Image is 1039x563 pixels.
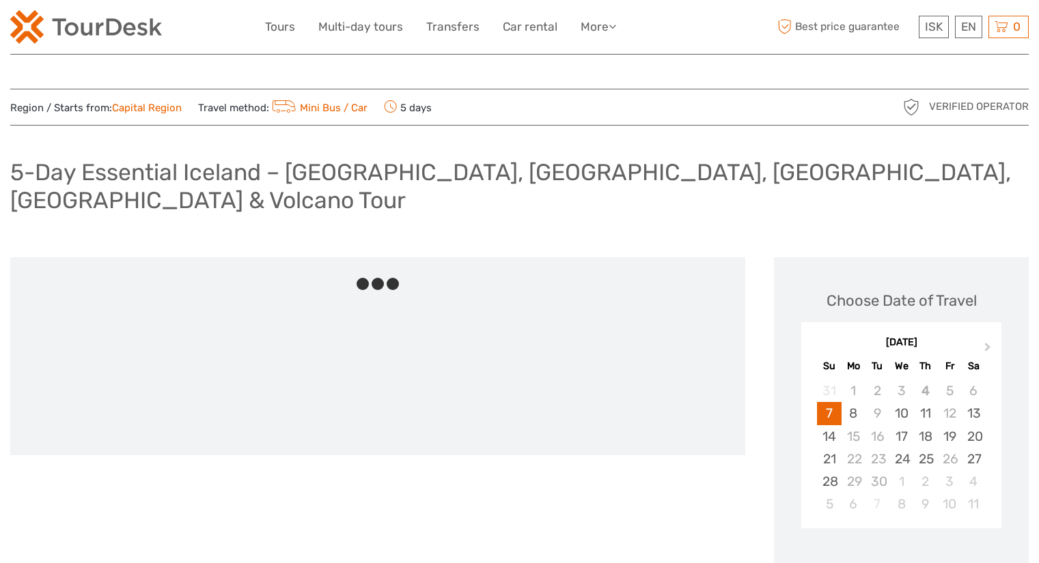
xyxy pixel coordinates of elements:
[937,470,961,493] div: Choose Friday, October 3rd, 2025
[937,379,961,402] div: Not available Friday, September 5th, 2025
[10,10,162,44] img: 120-15d4194f-c635-41b9-a512-a3cb382bfb57_logo_small.png
[889,470,913,493] div: Choose Wednesday, October 1st, 2025
[978,339,1000,361] button: Next Month
[865,493,889,515] div: Not available Tuesday, October 7th, 2025
[865,379,889,402] div: Not available Tuesday, September 2nd, 2025
[503,17,557,37] a: Car rental
[962,402,986,424] div: Choose Saturday, September 13th, 2025
[817,470,841,493] div: Choose Sunday, September 28th, 2025
[913,470,937,493] div: Choose Thursday, October 2nd, 2025
[937,493,961,515] div: Choose Friday, October 10th, 2025
[913,357,937,375] div: Th
[865,402,889,424] div: Not available Tuesday, September 9th, 2025
[962,493,986,515] div: Choose Saturday, October 11th, 2025
[865,448,889,470] div: Not available Tuesday, September 23rd, 2025
[817,402,841,424] div: Choose Sunday, September 7th, 2025
[937,357,961,375] div: Fr
[913,425,937,448] div: Choose Thursday, September 18th, 2025
[937,448,961,470] div: Not available Friday, September 26th, 2025
[913,448,937,470] div: Choose Thursday, September 25th, 2025
[962,379,986,402] div: Not available Saturday, September 6th, 2025
[889,448,913,470] div: Choose Wednesday, September 24th, 2025
[806,379,997,515] div: month 2025-09
[913,493,937,515] div: Choose Thursday, October 9th, 2025
[865,425,889,448] div: Not available Tuesday, September 16th, 2025
[937,425,961,448] div: Choose Friday, September 19th, 2025
[112,102,182,114] a: Capital Region
[817,425,841,448] div: Choose Sunday, September 14th, 2025
[817,448,841,470] div: Choose Sunday, September 21st, 2025
[842,357,865,375] div: Mo
[842,379,865,402] div: Not available Monday, September 1st, 2025
[265,17,295,37] a: Tours
[384,98,432,117] span: 5 days
[198,98,368,117] span: Travel method:
[817,357,841,375] div: Su
[842,493,865,515] div: Choose Monday, October 6th, 2025
[962,448,986,470] div: Choose Saturday, September 27th, 2025
[929,100,1029,114] span: Verified Operator
[269,102,368,114] a: Mini Bus / Car
[10,101,182,115] span: Region / Starts from:
[889,357,913,375] div: We
[801,336,1001,350] div: [DATE]
[889,402,913,424] div: Choose Wednesday, September 10th, 2025
[889,493,913,515] div: Choose Wednesday, October 8th, 2025
[1011,20,1023,33] span: 0
[962,470,986,493] div: Choose Saturday, October 4th, 2025
[581,17,616,37] a: More
[937,402,961,424] div: Not available Friday, September 12th, 2025
[774,16,915,38] span: Best price guarantee
[865,470,889,493] div: Not available Tuesday, September 30th, 2025
[889,425,913,448] div: Choose Wednesday, September 17th, 2025
[889,379,913,402] div: Not available Wednesday, September 3rd, 2025
[318,17,403,37] a: Multi-day tours
[817,379,841,402] div: Not available Sunday, August 31st, 2025
[827,290,977,311] div: Choose Date of Travel
[842,402,865,424] div: Choose Monday, September 8th, 2025
[955,16,982,38] div: EN
[10,158,1029,214] h1: 5-Day Essential Iceland – [GEOGRAPHIC_DATA], [GEOGRAPHIC_DATA], [GEOGRAPHIC_DATA], [GEOGRAPHIC_DA...
[842,470,865,493] div: Not available Monday, September 29th, 2025
[900,96,922,118] img: verified_operator_grey_128.png
[817,493,841,515] div: Choose Sunday, October 5th, 2025
[913,379,937,402] div: Not available Thursday, September 4th, 2025
[842,425,865,448] div: Not available Monday, September 15th, 2025
[962,425,986,448] div: Choose Saturday, September 20th, 2025
[925,20,943,33] span: ISK
[962,357,986,375] div: Sa
[426,17,480,37] a: Transfers
[865,357,889,375] div: Tu
[842,448,865,470] div: Not available Monday, September 22nd, 2025
[913,402,937,424] div: Choose Thursday, September 11th, 2025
